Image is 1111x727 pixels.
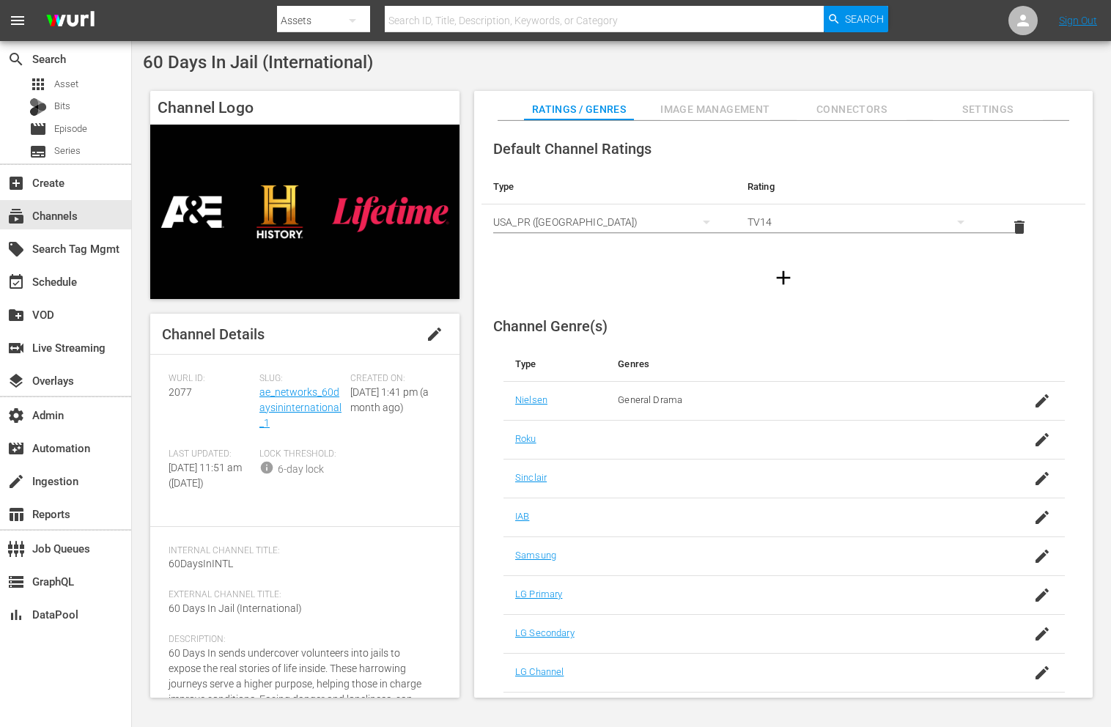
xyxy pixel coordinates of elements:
span: Overlays [7,372,25,390]
h4: Channel Logo [150,91,459,125]
a: LG Primary [515,588,562,599]
a: LG Secondary [515,627,575,638]
span: Admin [7,407,25,424]
span: Live Streaming [7,339,25,357]
span: Created On: [350,373,434,385]
button: delete [1002,210,1037,245]
div: TV14 [748,202,978,243]
div: 6-day lock [278,462,324,477]
span: 60DaysInINTL [169,558,233,569]
span: Ratings / Genres [524,100,634,119]
span: Image Management [660,100,770,119]
span: [DATE] 11:51 am ([DATE]) [169,462,242,489]
span: Search [7,51,25,68]
button: Search [824,6,888,32]
span: Channel Genre(s) [493,317,608,335]
span: Series [29,143,47,160]
span: Reports [7,506,25,523]
th: Type [503,347,606,382]
a: IAB [515,511,529,522]
img: 60 Days In Jail (International) [150,125,459,298]
span: edit [426,325,443,343]
span: Episode [29,120,47,138]
th: Type [481,169,736,204]
span: Ingestion [7,473,25,490]
a: Samsung [515,550,556,561]
span: Internal Channel Title: [169,545,434,557]
span: Slug: [259,373,343,385]
span: Search Tag Mgmt [7,240,25,258]
a: Sinclair [515,472,547,483]
span: VOD [7,306,25,324]
span: Settings [933,100,1043,119]
span: [DATE] 1:41 pm (a month ago) [350,386,429,413]
span: 60 Days In sends undercover volunteers into jails to expose the real stories of life inside. Thes... [169,647,421,720]
span: Lock Threshold: [259,449,343,460]
span: Series [54,144,81,158]
span: 60 Days In Jail (International) [169,602,302,614]
button: edit [417,317,452,352]
span: Connectors [797,100,907,119]
span: Create [7,174,25,192]
span: Channels [7,207,25,225]
span: GraphQL [7,573,25,591]
th: Genres [606,347,1004,382]
span: 2077 [169,386,192,398]
span: DataPool [7,606,25,624]
span: External Channel Title: [169,589,434,601]
span: Episode [54,122,87,136]
img: ans4CAIJ8jUAAAAAAAAAAAAAAAAAAAAAAAAgQb4GAAAAAAAAAAAAAAAAAAAAAAAAJMjXAAAAAAAAAAAAAAAAAAAAAAAAgAT5G... [35,4,106,38]
span: menu [9,12,26,29]
span: info [259,460,274,475]
a: LG Channel [515,666,564,677]
span: Asset [54,77,78,92]
span: Automation [7,440,25,457]
table: simple table [481,169,1085,250]
span: 60 Days In Jail (International) [143,52,373,73]
div: USA_PR ([GEOGRAPHIC_DATA]) [493,202,724,243]
a: Nielsen [515,394,547,405]
th: Rating [736,169,990,204]
span: Job Queues [7,540,25,558]
span: Wurl ID: [169,373,252,385]
span: Schedule [7,273,25,291]
span: Search [845,6,884,32]
span: delete [1011,218,1028,236]
span: Last Updated: [169,449,252,460]
span: Bits [54,99,70,114]
a: ae_networks_60daysininternational_1 [259,386,342,429]
span: Description: [169,634,434,646]
a: Sign Out [1059,15,1097,26]
span: Asset [29,75,47,93]
span: Channel Details [162,325,265,343]
div: Bits [29,98,47,116]
a: Roku [515,433,536,444]
span: Default Channel Ratings [493,140,652,158]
